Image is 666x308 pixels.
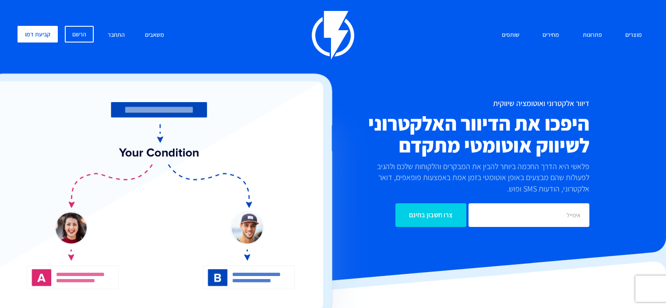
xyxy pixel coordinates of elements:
p: פלאשי היא הדרך החכמה ביותר להבין את המבקרים והלקוחות שלכם ולהגיב לפעולות שהם מבצעים באופן אוטומטי... [366,161,589,195]
a: מחירים [536,26,566,45]
a: שותפים [495,26,526,45]
input: אימייל [469,203,589,227]
a: משאבים [138,26,171,45]
h2: היפכו את הדיוור האלקטרוני לשיווק אוטומטי מתקדם [287,112,589,156]
a: התחבר [101,26,131,45]
a: מוצרים [619,26,648,45]
h1: דיוור אלקטרוני ואוטומציה שיווקית [287,99,589,108]
a: פתרונות [576,26,609,45]
input: צרו חשבון בחינם [395,203,466,227]
a: הרשם [65,26,94,42]
a: קביעת דמו [18,26,58,42]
